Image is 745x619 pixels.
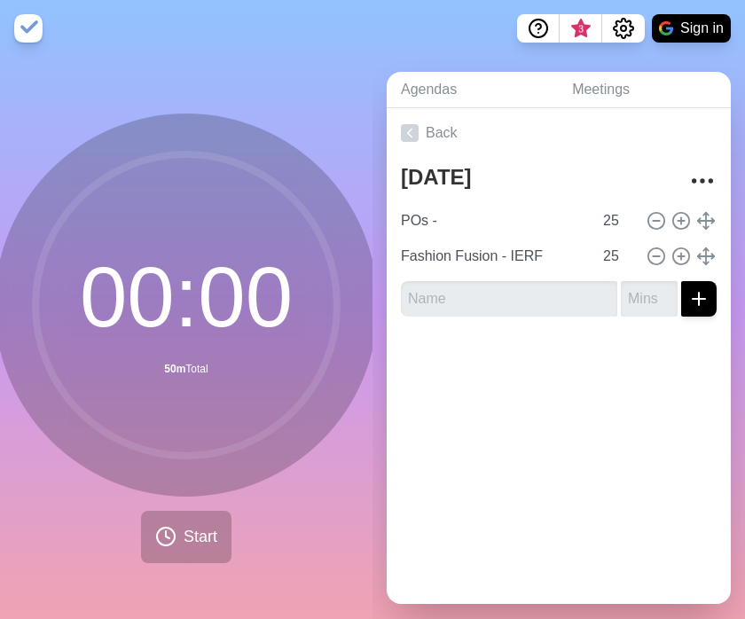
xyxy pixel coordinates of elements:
button: Start [141,511,231,563]
a: Back [387,108,731,158]
a: Meetings [558,72,731,108]
button: Help [517,14,560,43]
a: Agendas [387,72,558,108]
button: What’s new [560,14,602,43]
button: More [685,163,720,199]
img: google logo [659,21,673,35]
button: Sign in [652,14,731,43]
input: Name [401,281,617,317]
input: Mins [621,281,678,317]
button: Settings [602,14,645,43]
input: Name [394,203,592,239]
input: Mins [596,203,639,239]
span: Start [184,525,217,549]
img: timeblocks logo [14,14,43,43]
span: 3 [574,22,588,36]
input: Mins [596,239,639,274]
input: Name [394,239,592,274]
